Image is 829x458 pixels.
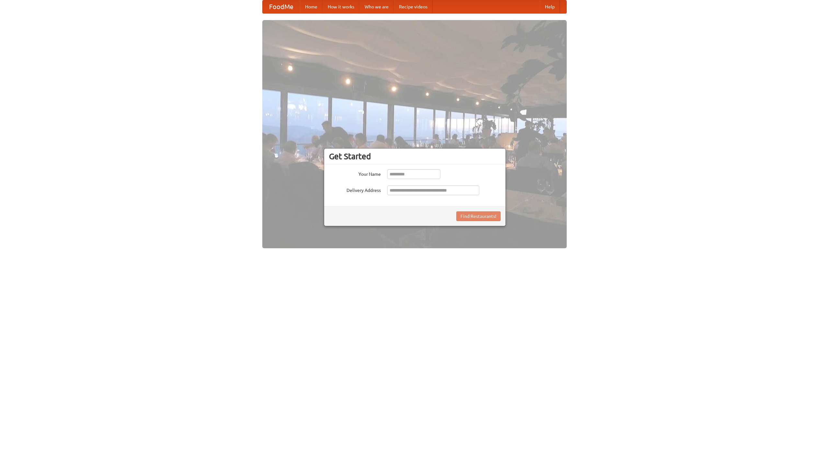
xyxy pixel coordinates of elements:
a: Who we are [359,0,394,13]
h3: Get Started [329,151,501,161]
a: Help [540,0,560,13]
button: Find Restaurants! [456,211,501,221]
a: FoodMe [263,0,300,13]
a: Home [300,0,323,13]
a: Recipe videos [394,0,433,13]
a: How it works [323,0,359,13]
label: Your Name [329,169,381,177]
label: Delivery Address [329,185,381,194]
